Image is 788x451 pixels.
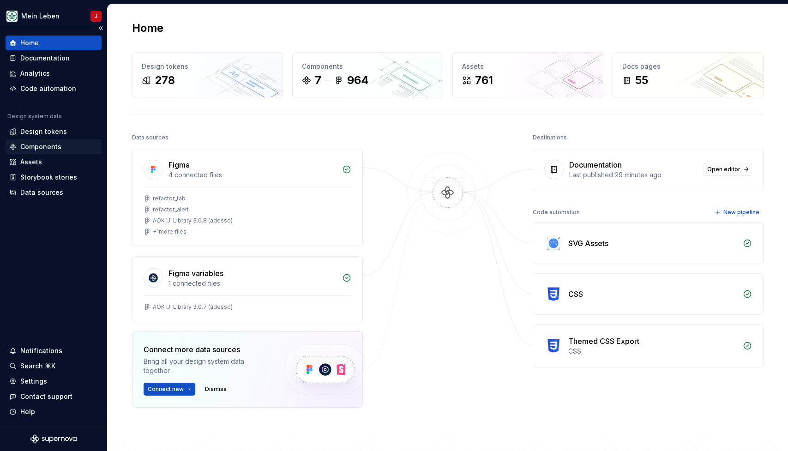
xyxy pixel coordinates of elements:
[462,62,594,71] div: Assets
[6,404,102,419] button: Help
[347,73,369,88] div: 964
[6,155,102,169] a: Assets
[132,21,163,36] h2: Home
[201,383,231,396] button: Dismiss
[21,12,60,21] div: Mein Leben
[6,374,102,389] a: Settings
[533,131,567,144] div: Destinations
[6,81,102,96] a: Code automation
[20,361,55,371] div: Search ⌘K
[475,73,493,88] div: 761
[452,52,603,97] a: Assets761
[7,113,62,120] div: Design system data
[168,268,223,279] div: Figma variables
[20,377,47,386] div: Settings
[568,289,583,300] div: CSS
[144,357,268,375] div: Bring all your design system data together.
[30,434,77,444] svg: Supernova Logo
[703,163,752,176] a: Open editor
[20,69,50,78] div: Analytics
[20,173,77,182] div: Storybook stories
[20,54,70,63] div: Documentation
[6,51,102,66] a: Documentation
[153,195,186,202] div: refactor_tab
[6,36,102,50] a: Home
[20,142,61,151] div: Components
[20,407,35,416] div: Help
[142,62,273,71] div: Design tokens
[6,185,102,200] a: Data sources
[205,385,227,393] span: Dismiss
[6,139,102,154] a: Components
[144,344,268,355] div: Connect more data sources
[94,22,107,35] button: Collapse sidebar
[6,66,102,81] a: Analytics
[132,52,283,97] a: Design tokens278
[95,12,97,20] div: J
[20,157,42,167] div: Assets
[2,6,105,26] button: Mein LebenJ
[635,73,648,88] div: 55
[153,206,189,213] div: refactor_alert
[302,62,433,71] div: Components
[20,38,39,48] div: Home
[622,62,754,71] div: Docs pages
[20,346,62,355] div: Notifications
[533,206,580,219] div: Code automation
[6,124,102,139] a: Design tokens
[6,359,102,373] button: Search ⌘K
[568,347,737,356] div: CSS
[20,188,63,197] div: Data sources
[132,148,363,247] a: Figma4 connected filesrefactor_tabrefactor_alertAOK UI Library 3.0.8 (adesso)+1more files
[168,170,337,180] div: 4 connected files
[132,256,363,322] a: Figma variables1 connected filesAOK UI Library 3.0.7 (adesso)
[707,166,740,173] span: Open editor
[153,217,233,224] div: AOK UI Library 3.0.8 (adesso)
[168,279,337,288] div: 1 connected files
[723,209,759,216] span: New pipeline
[6,389,102,404] button: Contact support
[6,170,102,185] a: Storybook stories
[6,343,102,358] button: Notifications
[315,73,321,88] div: 7
[6,11,18,22] img: df5db9ef-aba0-4771-bf51-9763b7497661.png
[144,383,195,396] button: Connect new
[568,336,639,347] div: Themed CSS Export
[292,52,443,97] a: Components7964
[20,127,67,136] div: Design tokens
[20,392,72,401] div: Contact support
[569,159,622,170] div: Documentation
[20,84,76,93] div: Code automation
[613,52,764,97] a: Docs pages55
[712,206,764,219] button: New pipeline
[153,228,186,235] div: + 1 more files
[569,170,698,180] div: Last published 29 minutes ago
[132,131,168,144] div: Data sources
[153,303,233,311] div: AOK UI Library 3.0.7 (adesso)
[568,238,608,249] div: SVG Assets
[148,385,184,393] span: Connect new
[155,73,175,88] div: 278
[168,159,190,170] div: Figma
